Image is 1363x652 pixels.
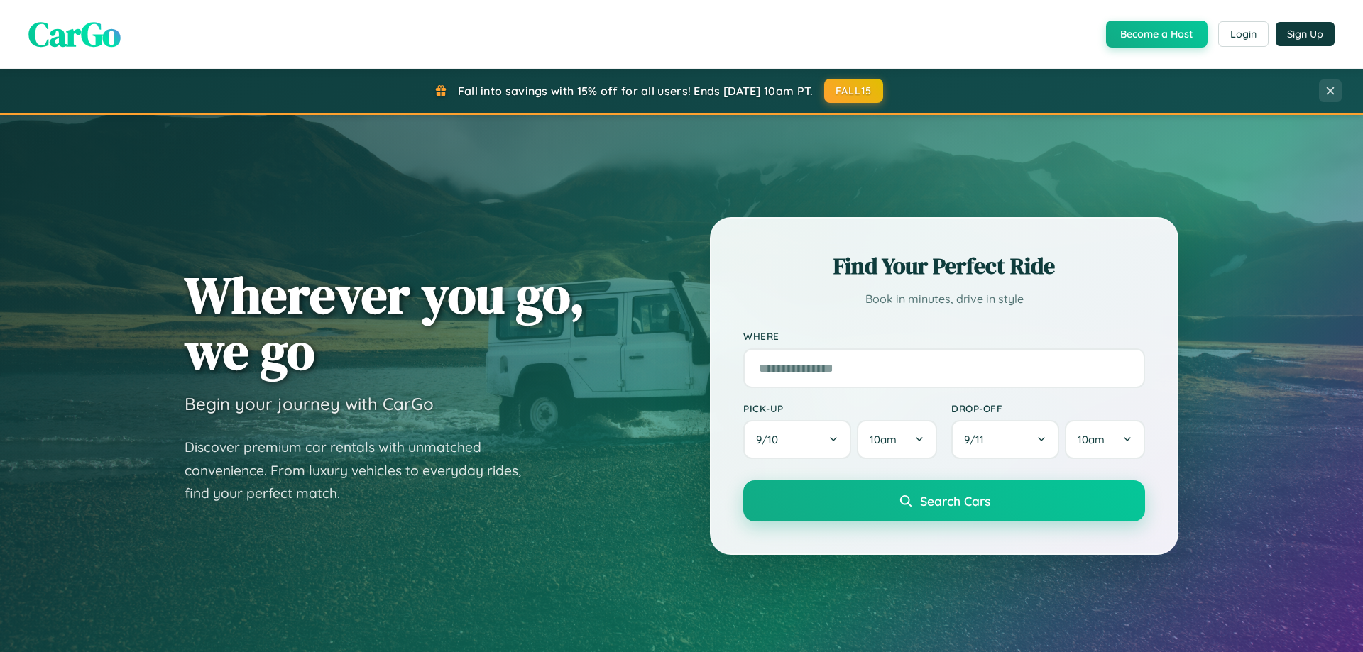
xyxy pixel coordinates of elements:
[743,402,937,414] label: Pick-up
[185,267,585,379] h1: Wherever you go, we go
[743,289,1145,309] p: Book in minutes, drive in style
[951,420,1059,459] button: 9/11
[743,331,1145,343] label: Where
[951,402,1145,414] label: Drop-off
[1106,21,1208,48] button: Become a Host
[1218,21,1269,47] button: Login
[1078,433,1105,446] span: 10am
[458,84,814,98] span: Fall into savings with 15% off for all users! Ends [DATE] 10am PT.
[920,493,990,509] span: Search Cars
[964,433,991,446] span: 9 / 11
[756,433,785,446] span: 9 / 10
[743,250,1145,282] h2: Find Your Perfect Ride
[743,480,1145,521] button: Search Cars
[857,420,937,459] button: 10am
[743,420,851,459] button: 9/10
[1276,22,1335,46] button: Sign Up
[185,393,434,414] h3: Begin your journey with CarGo
[870,433,897,446] span: 10am
[824,79,884,103] button: FALL15
[185,436,540,505] p: Discover premium car rentals with unmatched convenience. From luxury vehicles to everyday rides, ...
[1065,420,1145,459] button: 10am
[28,11,121,57] span: CarGo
